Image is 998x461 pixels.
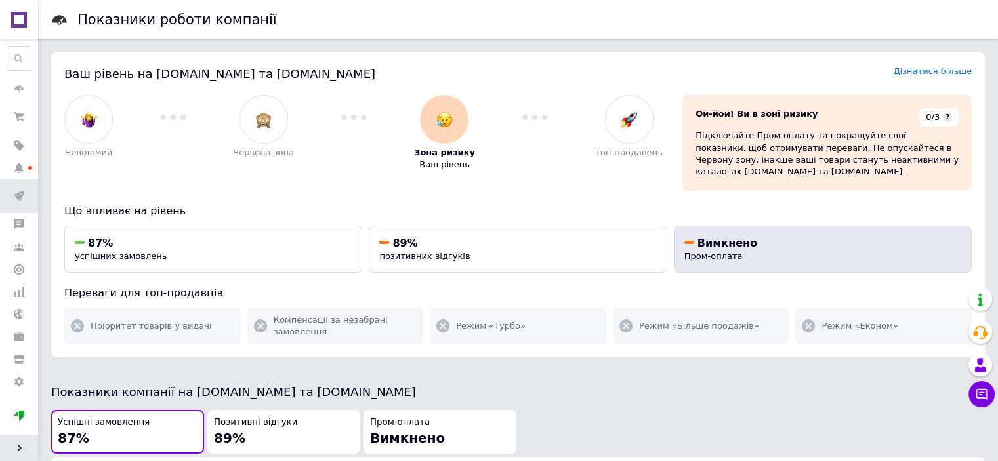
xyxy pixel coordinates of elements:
[64,205,186,217] span: Що впливає на рівень
[943,113,952,122] span: ?
[214,416,297,429] span: Позитивні відгуки
[274,314,417,338] span: Компенсації за незабрані замовлення
[58,430,89,446] span: 87%
[64,226,362,273] button: 87%успішних замовлень
[968,381,995,407] button: Чат з покупцем
[233,147,294,159] span: Червона зона
[621,111,637,128] img: :rocket:
[414,147,475,159] span: Зона ризику
[639,320,759,332] span: Режим «Більше продажів»
[674,226,972,273] button: ВимкненоПром-оплата
[65,147,113,159] span: Невідомий
[684,251,743,261] span: Пром-оплата
[821,320,898,332] span: Режим «Економ»
[214,430,245,446] span: 89%
[91,320,212,332] span: Пріоритет товарів у видачі
[595,147,663,159] span: Топ-продавець
[364,410,516,454] button: Пром-оплатаВимкнено
[58,416,150,429] span: Успішні замовлення
[64,287,223,299] span: Переваги для топ-продавців
[696,130,959,178] div: Підключайте Пром-оплату та покращуйте свої показники, щоб отримувати переваги. Не опускайтеся в Ч...
[64,67,375,81] span: Ваш рівень на [DOMAIN_NAME] та [DOMAIN_NAME]
[696,109,818,119] span: Ой-йой! Ви в зоні ризику
[436,111,453,128] img: :disappointed_relieved:
[77,12,277,28] h1: Показники роботи компанії
[392,237,417,249] span: 89%
[419,159,470,170] span: Ваш рівень
[370,416,430,429] span: Пром-оплата
[75,251,167,261] span: успішних замовлень
[51,410,204,454] button: Успішні замовлення87%
[893,66,972,76] a: Дізнатися більше
[88,237,113,249] span: 87%
[81,111,97,128] img: :woman-shrugging:
[379,251,470,261] span: позитивних відгуків
[456,320,526,332] span: Режим «Турбо»
[51,385,416,399] span: Показники компанії на [DOMAIN_NAME] та [DOMAIN_NAME]
[697,237,757,249] span: Вимкнено
[369,226,667,273] button: 89%позитивних відгуків
[255,111,272,128] img: :see_no_evil:
[207,410,360,454] button: Позитивні відгуки89%
[919,108,959,127] div: 0/3
[370,430,445,446] span: Вимкнено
